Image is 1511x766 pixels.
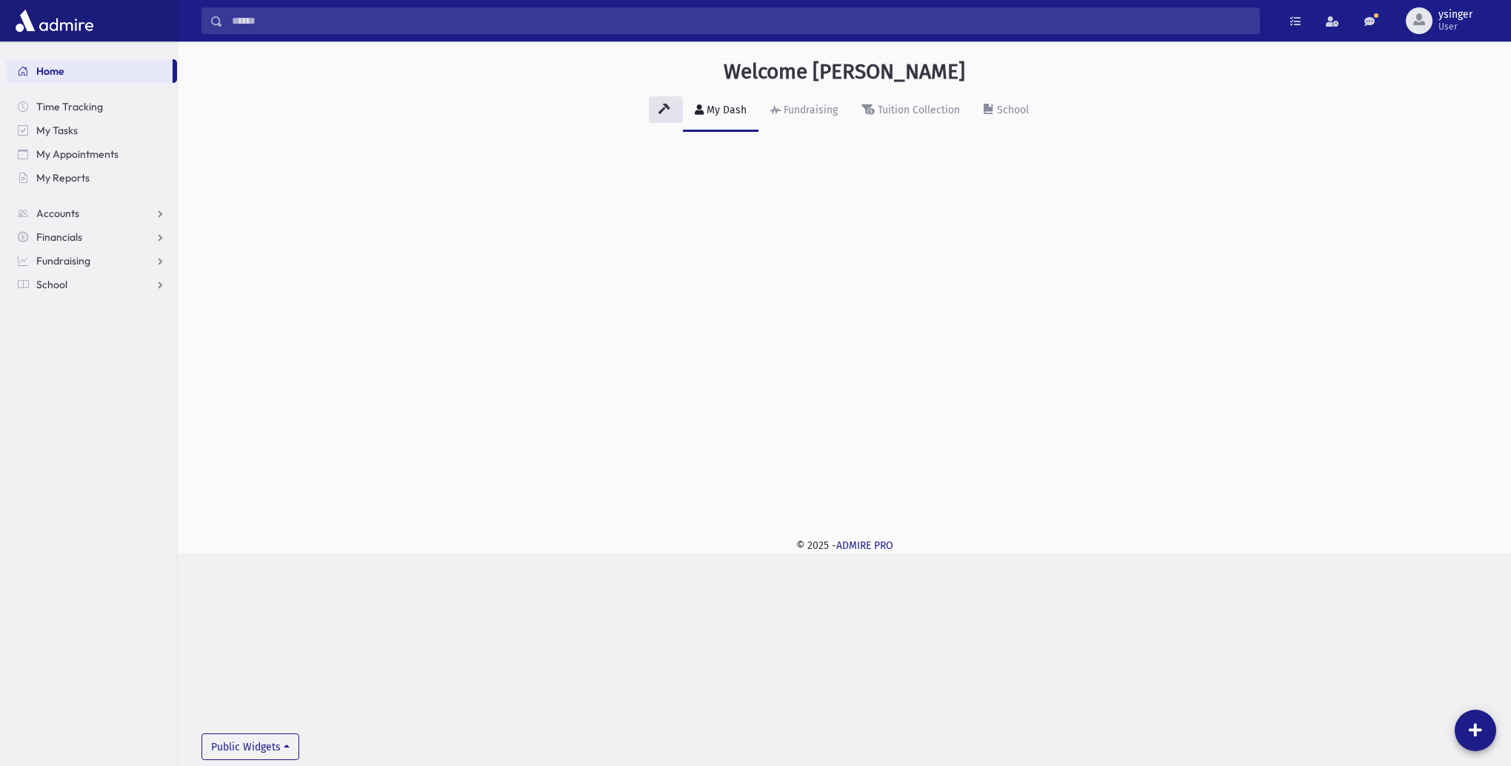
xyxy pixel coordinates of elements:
a: Accounts [6,202,177,225]
a: My Reports [6,166,177,190]
a: My Appointments [6,142,177,166]
a: Time Tracking [6,95,177,119]
span: ysinger [1438,9,1472,21]
a: Fundraising [6,249,177,273]
h3: Welcome [PERSON_NAME] [724,59,965,84]
span: School [36,278,67,291]
a: Tuition Collection [850,90,972,132]
div: School [994,104,1029,116]
div: © 2025 - [201,538,1487,553]
a: School [6,273,177,296]
span: Financials [36,230,82,244]
span: My Reports [36,171,90,184]
span: Home [36,64,64,78]
a: Fundraising [758,90,850,132]
span: Fundraising [36,254,90,267]
div: Tuition Collection [875,104,960,116]
img: AdmirePro [12,6,97,36]
input: Search [223,7,1259,34]
div: My Dash [704,104,747,116]
button: Public Widgets [201,733,299,760]
span: My Tasks [36,124,78,137]
a: My Dash [683,90,758,132]
span: Accounts [36,207,79,220]
a: Financials [6,225,177,249]
div: Fundraising [781,104,838,116]
a: School [972,90,1041,132]
span: User [1438,21,1472,33]
a: My Tasks [6,119,177,142]
a: Home [6,59,173,83]
span: Time Tracking [36,100,103,113]
a: ADMIRE PRO [836,539,893,552]
span: My Appointments [36,147,119,161]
